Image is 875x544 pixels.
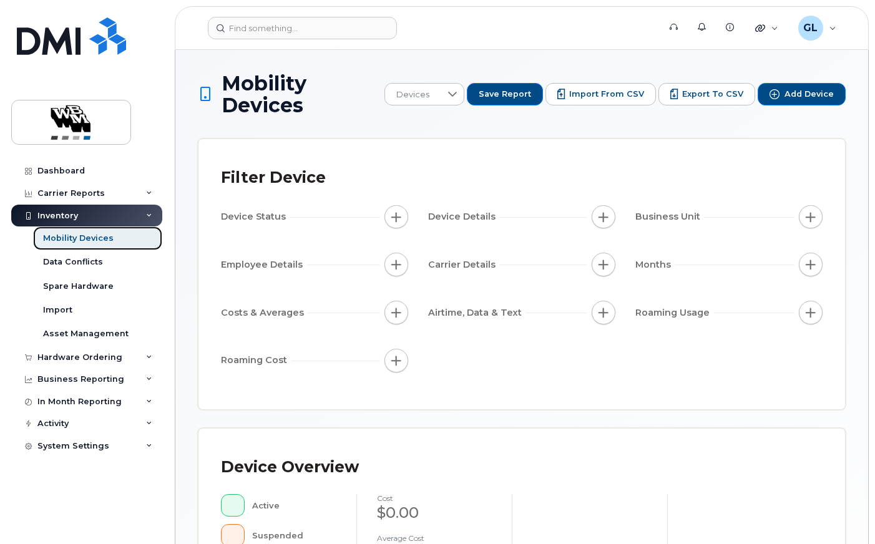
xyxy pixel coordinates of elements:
[569,89,644,100] span: Import from CSV
[467,83,543,105] button: Save Report
[785,89,834,100] span: Add Device
[377,534,492,542] h4: Average cost
[385,84,441,106] span: Devices
[479,89,531,100] span: Save Report
[252,494,337,517] div: Active
[428,210,499,223] span: Device Details
[758,83,846,105] button: Add Device
[682,89,743,100] span: Export to CSV
[221,210,290,223] span: Device Status
[635,258,675,271] span: Months
[221,451,359,483] div: Device Overview
[377,502,492,523] div: $0.00
[221,258,306,271] span: Employee Details
[221,354,291,367] span: Roaming Cost
[221,162,326,194] div: Filter Device
[428,258,499,271] span: Carrier Details
[222,72,378,116] span: Mobility Devices
[221,306,308,319] span: Costs & Averages
[635,306,713,319] span: Roaming Usage
[545,83,656,105] button: Import from CSV
[658,83,755,105] button: Export to CSV
[377,494,492,502] h4: cost
[428,306,525,319] span: Airtime, Data & Text
[821,490,866,535] iframe: Messenger Launcher
[635,210,704,223] span: Business Unit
